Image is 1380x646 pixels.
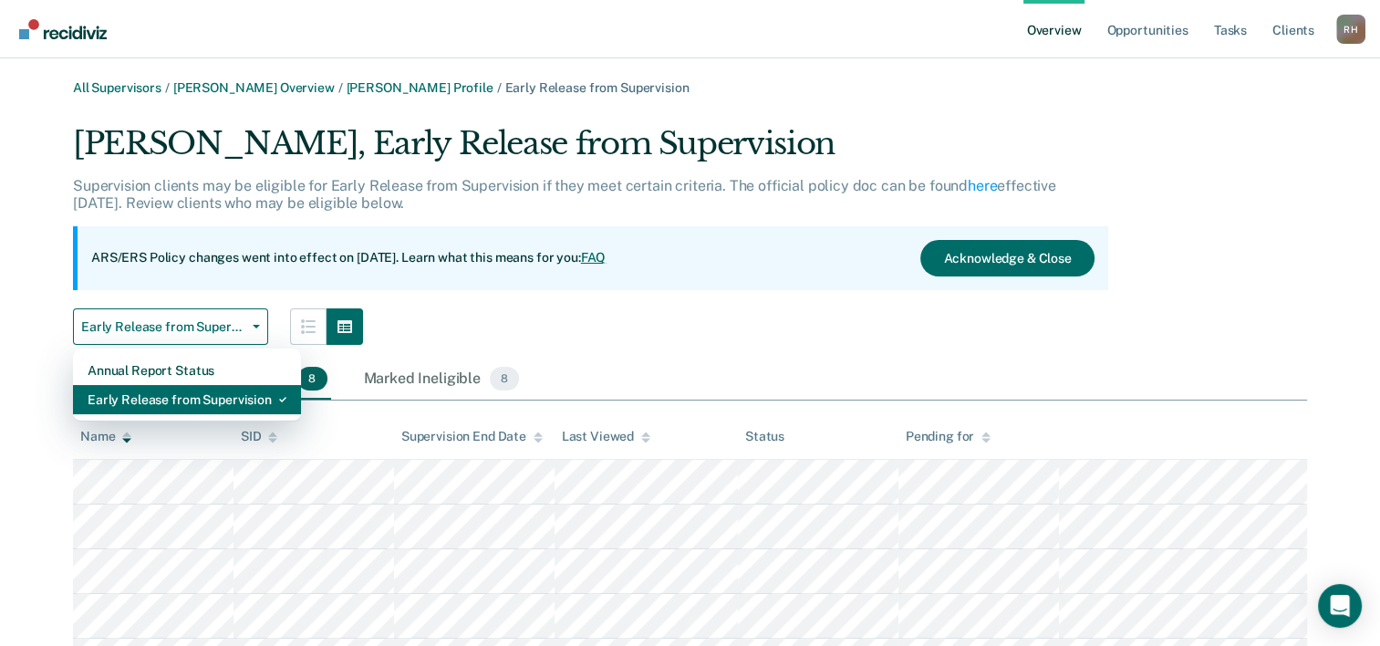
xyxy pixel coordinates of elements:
[73,177,1056,212] p: Supervision clients may be eligible for Early Release from Supervision if they meet certain crite...
[745,429,784,444] div: Status
[493,80,505,95] span: /
[19,19,107,39] img: Recidiviz
[80,429,131,444] div: Name
[161,80,173,95] span: /
[173,80,335,95] a: [PERSON_NAME] Overview
[73,349,301,422] div: Dropdown Menu
[490,367,519,391] span: 8
[335,80,347,95] span: /
[1336,15,1365,44] button: Profile dropdown button
[73,80,161,95] a: All Supervisors
[73,125,1108,177] div: [PERSON_NAME], Early Release from Supervision
[562,429,650,444] div: Last Viewed
[88,356,286,385] div: Annual Report Status
[91,249,606,267] p: ARS/ERS Policy changes went into effect on [DATE]. Learn what this means for you:
[1318,584,1362,628] div: Open Intercom Messenger
[920,240,1094,276] button: Acknowledge & Close
[88,385,286,414] div: Early Release from Supervision
[347,80,493,95] a: [PERSON_NAME] Profile
[1336,15,1365,44] div: R H
[906,429,991,444] div: Pending for
[241,429,278,444] div: SID
[968,177,997,194] a: here
[505,80,690,95] span: Early Release from Supervision
[401,429,543,444] div: Supervision End Date
[81,319,245,335] span: Early Release from Supervision
[360,359,524,400] div: Marked Ineligible8
[73,308,268,345] button: Early Release from Supervision
[581,250,607,265] a: FAQ
[297,367,327,391] span: 8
